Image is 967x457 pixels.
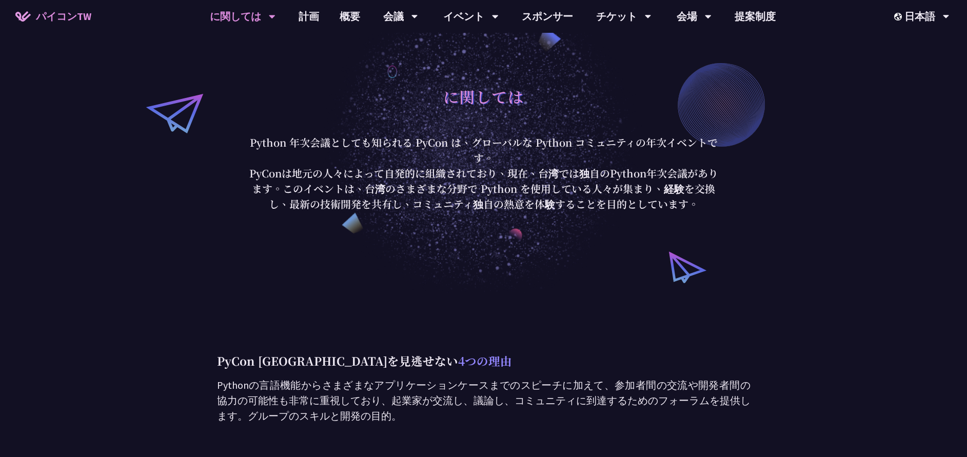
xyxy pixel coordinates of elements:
[904,9,935,24] font: 日本語
[894,13,904,21] img: ロケールアイコン
[15,11,31,22] img: PyCon TW 2025 のホームアイコン
[36,9,91,24] span: パイコンTW
[5,4,102,29] a: パイコンTW
[210,9,261,24] font: に関しては
[383,9,404,24] font: 会議
[245,166,722,212] p: PyConは地元の人々によって自発的に組織されており、現在、台湾では独自のPython年次会議があります。このイベントは、台湾のさまざまな分野で Python を使用している人々が集まり、経験を...
[443,9,484,24] font: イベント
[217,377,751,424] p: Pythonの言語機能からさまざまなアプリケーションケースまでのスピーチに加えて、参加者間の交流や開発者間の協力の可能性も非常に重視しており、起業家が交流し、議論し、コミュニティに到達するための...
[596,9,637,24] font: チケット
[443,81,524,112] h1: に関しては
[245,135,722,166] p: Python 年次会議としても知られる PyCon は、グローバルな Python コミュニティの年次イベントです。
[677,9,697,24] font: 会場
[458,352,512,369] span: 4つの理由
[217,352,751,370] p: PyCon [GEOGRAPHIC_DATA]を見逃せない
